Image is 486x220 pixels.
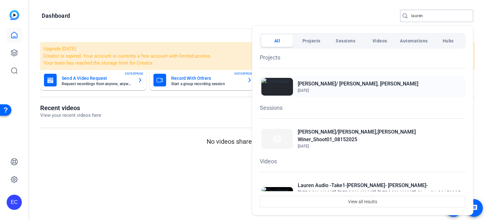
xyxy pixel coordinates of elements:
img: Thumbnail [261,187,293,205]
h1: Sessions [260,104,465,112]
img: Thumbnail [261,78,293,96]
h1: Projects [260,53,465,62]
h1: Videos [260,157,465,166]
h2: Lauren Audio -Take1-[PERSON_NAME]- [PERSON_NAME]- [PERSON_NAME]-[PERSON_NAME]-[PERSON_NAME]-Shoot... [298,182,464,204]
h2: [PERSON_NAME]/ [PERSON_NAME], [PERSON_NAME] [298,80,418,88]
span: Videos [372,35,387,47]
span: [DATE] [298,144,309,148]
img: Thumbnail [261,129,293,149]
button: View all results [260,196,465,207]
span: Hubs [443,35,454,47]
span: Projects [302,35,321,47]
span: All [274,35,280,47]
span: View all results [348,196,377,208]
h2: [PERSON_NAME]/[PERSON_NAME],[PERSON_NAME] Winer_Shoot01_08152025 [298,128,464,143]
span: [DATE] [298,88,309,93]
span: Automations [400,35,428,47]
span: Sessions [336,35,355,47]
